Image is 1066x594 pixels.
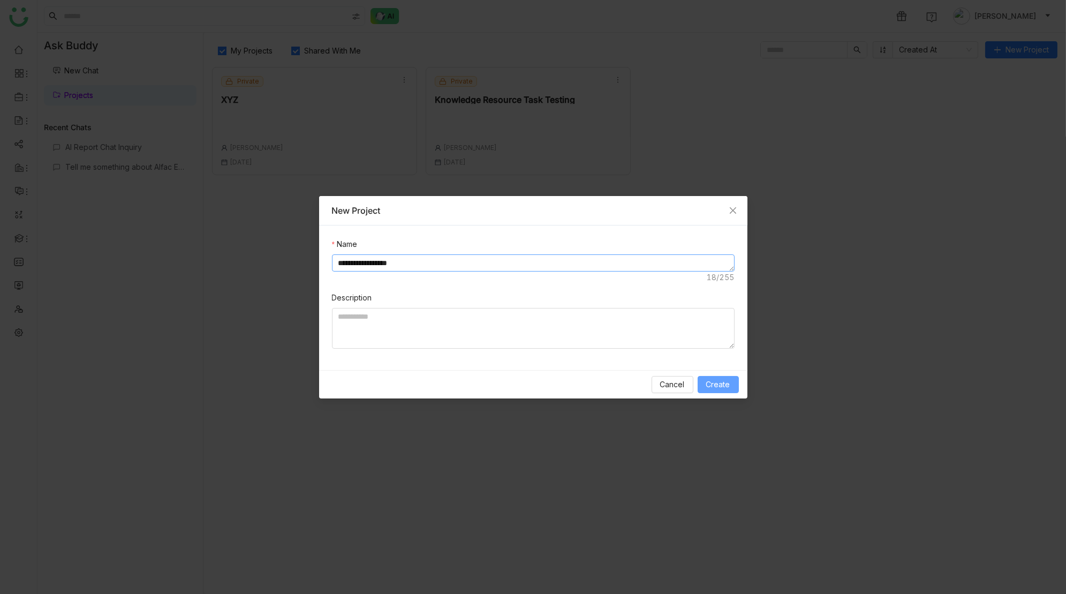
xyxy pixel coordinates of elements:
[719,196,747,225] button: Close
[652,376,693,393] button: Cancel
[332,238,357,250] label: Name
[706,379,730,390] span: Create
[698,376,739,393] button: Create
[660,379,685,390] span: Cancel
[332,205,735,216] div: New Project
[332,292,372,304] label: Description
